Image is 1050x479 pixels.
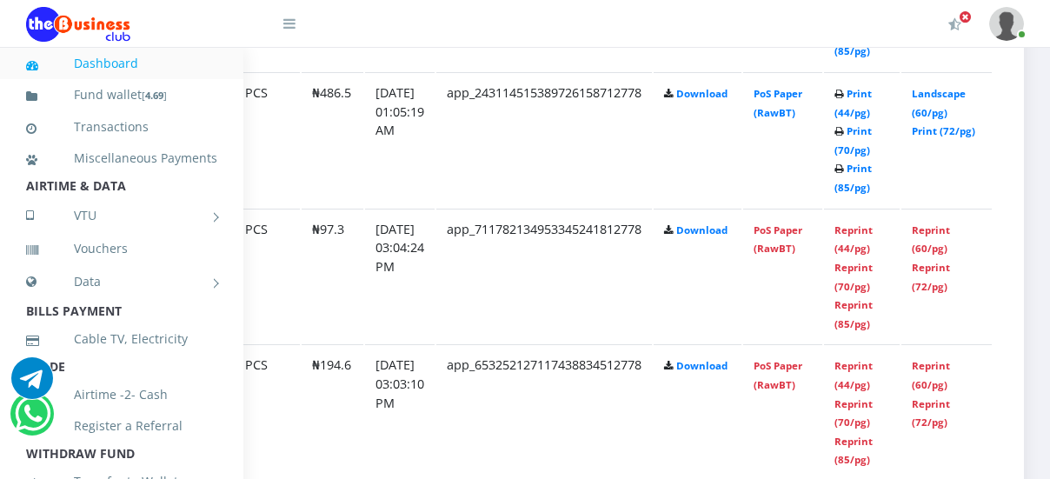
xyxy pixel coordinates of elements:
[676,87,728,100] a: Download
[912,124,975,137] a: Print (72/pg)
[365,209,435,343] td: [DATE] 03:04:24 PM
[834,261,873,293] a: Reprint (70/pg)
[676,223,728,236] a: Download
[26,75,217,116] a: Fund wallet[4.69]
[26,319,217,359] a: Cable TV, Electricity
[26,107,217,147] a: Transactions
[26,375,217,415] a: Airtime -2- Cash
[142,89,167,102] small: [ ]
[912,359,950,391] a: Reprint (60/pg)
[217,209,300,343] td: 43 PCS
[834,359,873,391] a: Reprint (44/pg)
[912,223,950,256] a: Reprint (60/pg)
[912,397,950,429] a: Reprint (72/pg)
[365,344,435,479] td: [DATE] 03:03:10 PM
[834,435,873,467] a: Reprint (85/pg)
[302,209,363,343] td: ₦97.3
[959,10,972,23] span: Activate Your Membership
[834,298,873,330] a: Reprint (85/pg)
[754,223,802,256] a: PoS Paper (RawBT)
[912,261,950,293] a: Reprint (72/pg)
[834,124,872,156] a: Print (70/pg)
[15,406,50,435] a: Chat for support
[217,72,300,207] td: 10 PCS
[11,370,53,399] a: Chat for support
[948,17,961,31] i: Activate Your Membership
[145,89,163,102] b: 4.69
[676,359,728,372] a: Download
[26,229,217,269] a: Vouchers
[912,87,966,119] a: Landscape (60/pg)
[302,72,363,207] td: ₦486.5
[365,72,435,207] td: [DATE] 01:05:19 AM
[989,7,1024,41] img: User
[436,209,652,343] td: app_711782134953345241812778
[436,72,652,207] td: app_243114515389726158712778
[834,87,872,119] a: Print (44/pg)
[26,138,217,178] a: Miscellaneous Payments
[834,397,873,429] a: Reprint (70/pg)
[754,359,802,391] a: PoS Paper (RawBT)
[436,344,652,479] td: app_653252127117438834512778
[834,162,872,194] a: Print (85/pg)
[754,87,802,119] a: PoS Paper (RawBT)
[26,194,217,237] a: VTU
[26,406,217,446] a: Register a Referral
[26,260,217,303] a: Data
[217,344,300,479] td: 40 PCS
[26,43,217,83] a: Dashboard
[26,7,130,42] img: Logo
[302,344,363,479] td: ₦194.6
[834,223,873,256] a: Reprint (44/pg)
